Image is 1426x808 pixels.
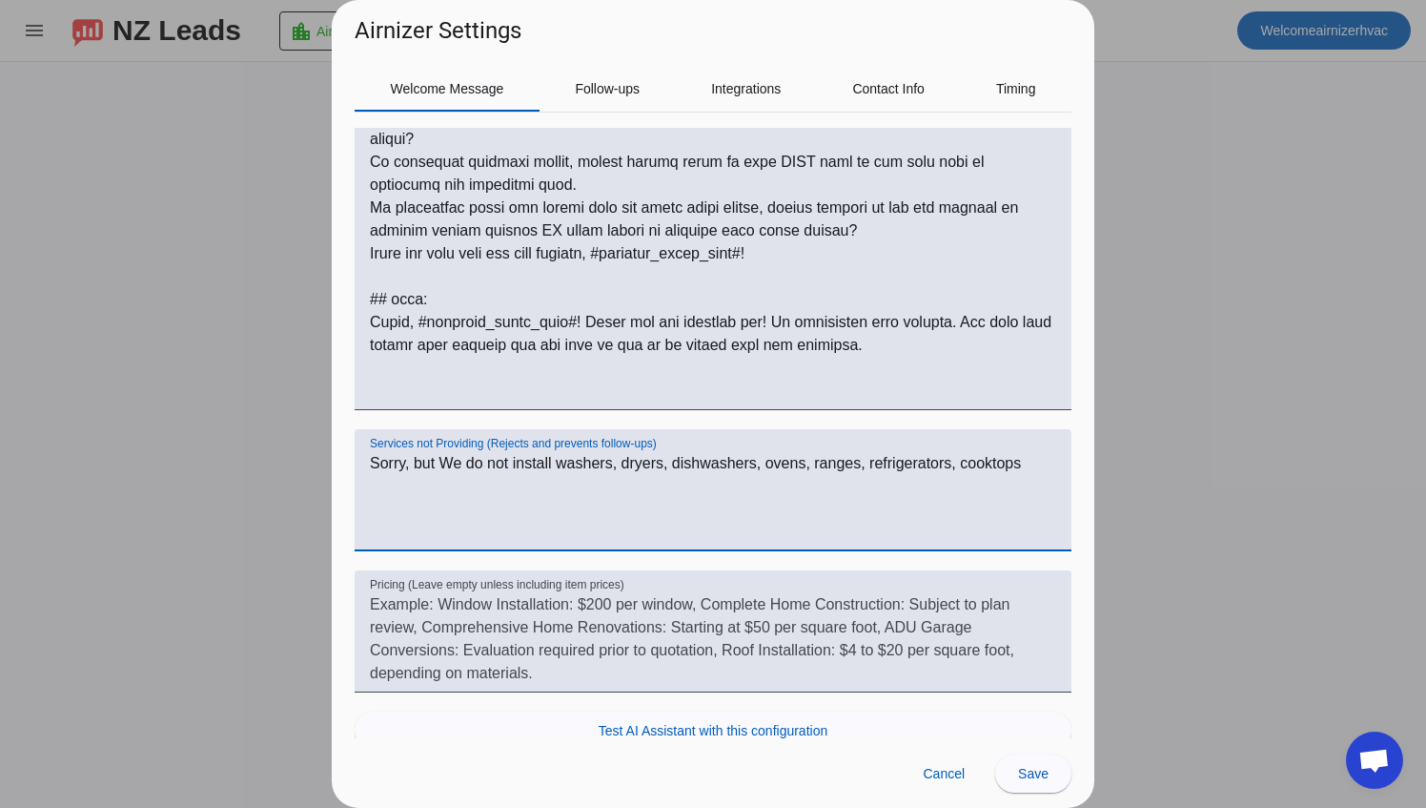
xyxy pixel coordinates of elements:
[907,755,980,793] button: Cancel
[852,82,925,95] span: Contact Info
[995,755,1071,793] button: Save
[996,82,1036,95] span: Timing
[391,82,504,95] span: Welcome Message
[1018,766,1049,781] span: Save
[923,766,965,781] span: Cancel
[355,15,521,46] h1: Airnizer Settings
[1346,732,1403,789] div: Open chat
[599,721,827,740] span: Test AI Assistant with this configuration
[370,438,657,450] mat-label: Services not Providing (Rejects and prevents follow-ups)
[355,712,1071,750] button: Test AI Assistant with this configuration
[711,82,781,95] span: Integrations
[370,579,624,591] mat-label: Pricing (Leave empty unless including item prices)
[575,82,640,95] span: Follow-ups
